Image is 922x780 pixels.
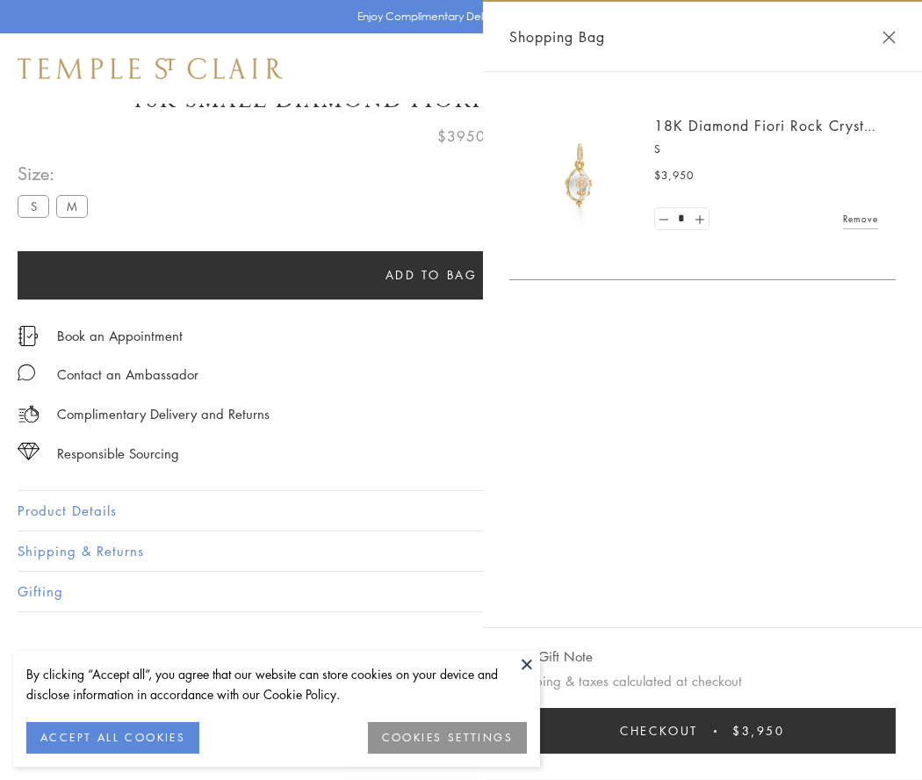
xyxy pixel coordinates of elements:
div: Responsible Sourcing [57,443,179,465]
img: icon_sourcing.svg [18,443,40,460]
span: Shopping Bag [509,25,605,48]
span: Checkout [620,721,698,740]
div: By clicking “Accept all”, you agree that our website can store cookies on your device and disclos... [26,664,527,704]
button: ACCEPT ALL COOKIES [26,722,199,754]
a: Set quantity to 2 [690,208,708,230]
span: $3,950 [654,167,694,184]
a: Book an Appointment [57,326,183,345]
button: COOKIES SETTINGS [368,722,527,754]
div: Contact an Ambassador [57,364,198,386]
p: S [654,141,878,158]
img: MessageIcon-01_2.svg [18,364,35,381]
span: Size: [18,159,95,188]
a: Remove [843,209,878,228]
span: Add to bag [385,265,478,285]
button: Checkout $3,950 [509,708,896,754]
img: icon_appointment.svg [18,326,39,346]
p: Enjoy Complimentary Delivery & Returns [357,8,557,25]
p: Shipping & taxes calculated at checkout [509,670,896,692]
button: Shipping & Returns [18,531,904,571]
a: Set quantity to 0 [655,208,673,230]
span: $3,950 [732,721,785,740]
label: M [56,195,88,217]
button: Add Gift Note [509,646,593,668]
button: Product Details [18,491,904,531]
button: Add to bag [18,251,845,300]
p: Complimentary Delivery and Returns [57,403,270,425]
span: $3950 [437,125,486,148]
label: S [18,195,49,217]
img: P51889-E11FIORI [527,123,632,228]
img: icon_delivery.svg [18,403,40,425]
button: Close Shopping Bag [882,31,896,44]
img: Temple St. Clair [18,58,283,79]
button: Gifting [18,572,904,611]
